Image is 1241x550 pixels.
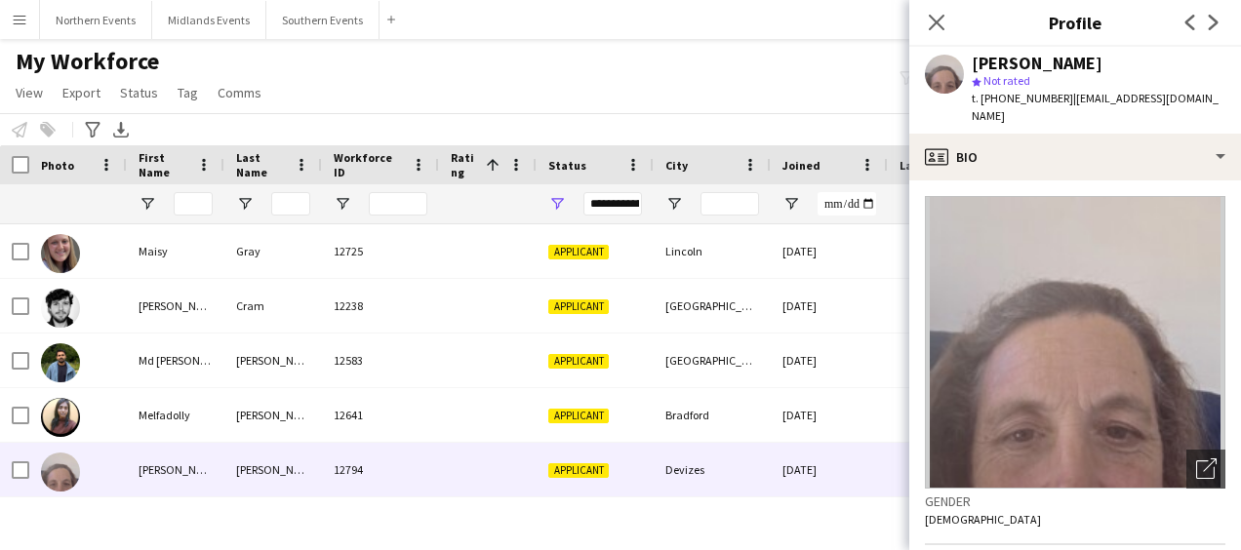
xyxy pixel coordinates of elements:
div: 12794 [322,443,439,496]
input: Last Name Filter Input [271,192,310,216]
div: [PERSON_NAME] [224,443,322,496]
div: [DATE] [771,334,888,387]
a: Tag [170,80,206,105]
div: [DATE] [771,279,888,333]
div: [PERSON_NAME] [224,388,322,442]
div: [DATE] [771,224,888,278]
div: 12725 [322,224,439,278]
div: [DATE] [771,388,888,442]
span: Applicant [548,354,609,369]
span: [DEMOGRAPHIC_DATA] [925,512,1041,527]
div: 12238 [322,279,439,333]
div: Md [PERSON_NAME] [127,334,224,387]
button: Open Filter Menu [236,195,254,213]
span: Applicant [548,299,609,314]
input: Joined Filter Input [818,192,876,216]
span: Applicant [548,245,609,259]
div: Melfadolly [127,388,224,442]
h3: Gender [925,492,1225,510]
div: [PERSON_NAME] [972,55,1102,72]
span: First Name [139,150,189,179]
div: Bio [909,134,1241,180]
input: City Filter Input [701,192,759,216]
button: Open Filter Menu [665,195,683,213]
div: Cram [224,279,322,333]
span: Export [62,84,100,101]
span: Comms [218,84,261,101]
app-action-btn: Export XLSX [109,118,133,141]
input: Workforce ID Filter Input [369,192,427,216]
a: Comms [210,80,269,105]
span: Not rated [983,73,1030,88]
img: Marcus Cram [41,289,80,328]
span: t. [PHONE_NUMBER] [972,91,1073,105]
span: Rating [451,150,478,179]
span: Joined [782,158,821,173]
div: 12641 [322,388,439,442]
span: My Workforce [16,47,159,76]
img: Md Abir Hossain [41,343,80,382]
h3: Profile [909,10,1241,35]
a: Status [112,80,166,105]
input: First Name Filter Input [174,192,213,216]
button: Open Filter Menu [334,195,351,213]
div: [GEOGRAPHIC_DATA] [654,334,771,387]
button: Open Filter Menu [548,195,566,213]
div: [DATE] [771,443,888,496]
button: Open Filter Menu [139,195,156,213]
div: [PERSON_NAME] [127,443,224,496]
div: Open photos pop-in [1186,450,1225,489]
img: Maisy Gray [41,234,80,273]
img: Michelle Bowe [41,452,80,491]
span: | [EMAIL_ADDRESS][DOMAIN_NAME] [972,91,1219,123]
span: Workforce ID [334,150,404,179]
span: Tag [178,84,198,101]
img: Melfadolly Mohanraj [41,398,80,437]
div: Maisy [127,224,224,278]
button: Open Filter Menu [782,195,800,213]
app-action-btn: Advanced filters [81,118,104,141]
button: Northern Events [40,1,152,39]
span: Photo [41,158,74,173]
span: Last job [900,158,943,173]
span: City [665,158,688,173]
a: Export [55,80,108,105]
a: View [8,80,51,105]
span: View [16,84,43,101]
span: Status [548,158,586,173]
button: Southern Events [266,1,380,39]
img: Crew avatar or photo [925,196,1225,489]
span: Last Name [236,150,287,179]
div: Gray [224,224,322,278]
div: 12583 [322,334,439,387]
span: Applicant [548,409,609,423]
div: [GEOGRAPHIC_DATA] [654,279,771,333]
button: Midlands Events [152,1,266,39]
div: [PERSON_NAME] [224,334,322,387]
div: Bradford [654,388,771,442]
div: Lincoln [654,224,771,278]
span: Applicant [548,463,609,478]
div: [PERSON_NAME] [127,279,224,333]
div: Devizes [654,443,771,496]
span: Status [120,84,158,101]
